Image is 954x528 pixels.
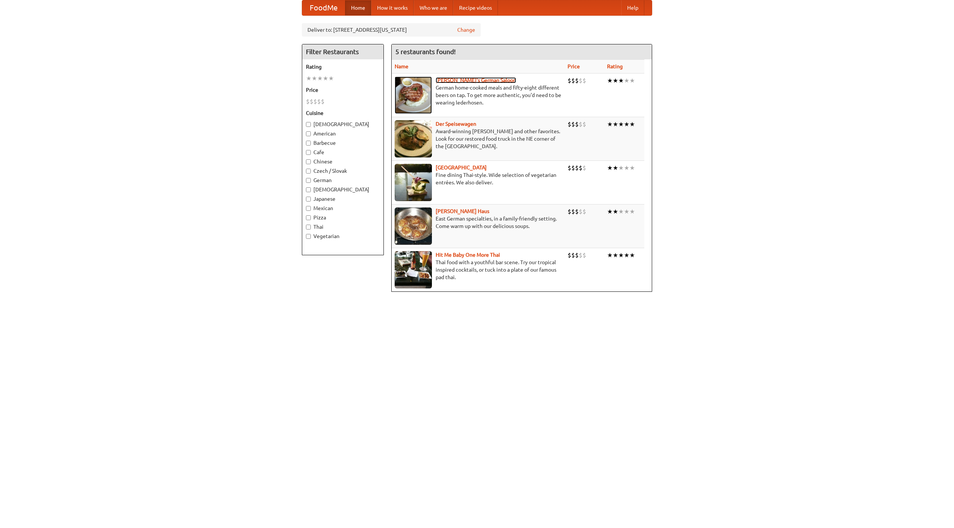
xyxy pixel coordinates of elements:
label: German [306,176,380,184]
label: Chinese [306,158,380,165]
li: ★ [629,207,635,216]
img: speisewagen.jpg [395,120,432,157]
li: $ [571,76,575,85]
img: esthers.jpg [395,76,432,114]
li: $ [582,120,586,128]
li: $ [579,76,582,85]
label: Barbecue [306,139,380,147]
label: Pizza [306,214,380,221]
li: $ [582,164,586,172]
label: [DEMOGRAPHIC_DATA] [306,121,380,128]
li: $ [582,76,586,85]
input: American [306,131,311,136]
li: ★ [613,120,618,128]
li: ★ [624,76,629,85]
li: $ [579,207,582,216]
input: Pizza [306,215,311,220]
li: $ [313,97,317,106]
input: [DEMOGRAPHIC_DATA] [306,122,311,127]
a: Hit Me Baby One More Thai [436,252,500,258]
li: $ [575,207,579,216]
h5: Rating [306,63,380,71]
ng-pluralize: 5 restaurants found! [395,48,456,55]
li: $ [310,97,313,106]
li: $ [579,164,582,172]
li: $ [579,120,582,128]
li: ★ [607,207,613,216]
label: American [306,130,380,137]
input: [DEMOGRAPHIC_DATA] [306,187,311,192]
li: $ [568,251,571,259]
h5: Cuisine [306,109,380,117]
li: $ [568,164,571,172]
li: ★ [323,74,328,82]
li: ★ [306,74,312,82]
input: Thai [306,225,311,229]
img: babythai.jpg [395,251,432,288]
a: Name [395,63,408,69]
li: ★ [607,76,613,85]
li: ★ [613,76,618,85]
a: How it works [371,0,414,15]
li: ★ [312,74,317,82]
input: Japanese [306,197,311,201]
li: $ [571,120,575,128]
li: ★ [607,164,613,172]
input: Mexican [306,206,311,211]
li: $ [568,76,571,85]
li: $ [317,97,321,106]
li: $ [568,207,571,216]
a: Change [457,26,475,34]
li: ★ [624,164,629,172]
input: Chinese [306,159,311,164]
label: Cafe [306,149,380,156]
li: ★ [624,207,629,216]
li: ★ [629,251,635,259]
li: $ [321,97,325,106]
input: Czech / Slovak [306,169,311,174]
li: ★ [629,120,635,128]
li: $ [568,120,571,128]
p: German home-cooked meals and fifty-eight different beers on tap. To get more authentic, you'd nee... [395,84,562,106]
li: $ [575,76,579,85]
li: $ [582,207,586,216]
a: FoodMe [302,0,345,15]
li: ★ [624,251,629,259]
li: $ [579,251,582,259]
input: Barbecue [306,141,311,146]
label: Czech / Slovak [306,167,380,175]
li: ★ [607,120,613,128]
li: ★ [618,251,624,259]
li: $ [571,251,575,259]
a: [PERSON_NAME]'s German Saloon [436,77,516,83]
a: Der Speisewagen [436,121,476,127]
a: Home [345,0,371,15]
input: German [306,178,311,183]
li: $ [575,164,579,172]
li: $ [575,251,579,259]
a: [GEOGRAPHIC_DATA] [436,165,487,171]
p: East German specialties, in a family-friendly setting. Come warm up with our delicious soups. [395,215,562,230]
li: $ [306,97,310,106]
p: Fine dining Thai-style. Wide selection of vegetarian entrées. We also deliver. [395,171,562,186]
h4: Filter Restaurants [302,44,383,59]
li: $ [575,120,579,128]
input: Vegetarian [306,234,311,239]
p: Award-winning [PERSON_NAME] and other favorites. Look for our restored food truck in the NE corne... [395,128,562,150]
b: [PERSON_NAME] Haus [436,208,489,214]
label: Thai [306,223,380,231]
li: ★ [613,164,618,172]
li: ★ [613,251,618,259]
li: ★ [629,164,635,172]
li: ★ [317,74,323,82]
label: Mexican [306,204,380,212]
h5: Price [306,86,380,94]
li: ★ [613,207,618,216]
li: ★ [624,120,629,128]
a: Price [568,63,580,69]
a: Help [621,0,644,15]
